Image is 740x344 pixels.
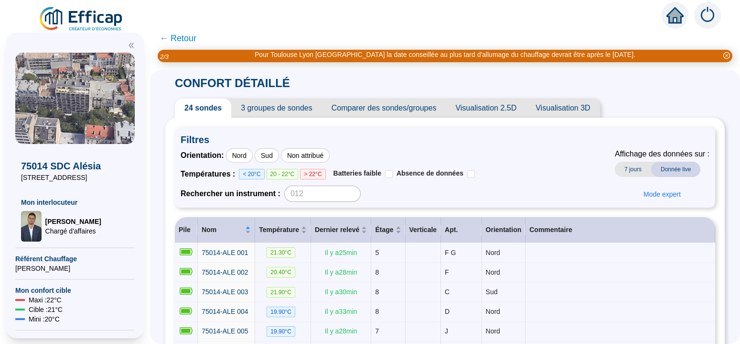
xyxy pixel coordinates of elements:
span: Il y a 25 min [325,249,357,256]
span: home [666,7,684,24]
span: Maxi : 22 °C [29,295,62,305]
span: Température [259,225,299,235]
span: Chargé d'affaires [45,226,101,236]
span: F G [445,249,456,256]
th: Apt. [441,217,482,243]
span: ← Retour [160,32,196,45]
span: Nord [486,249,500,256]
span: Nord [486,308,500,315]
span: Cible : 21 °C [29,305,63,314]
i: 2 / 3 [160,53,169,60]
a: 75014-ALE 001 [202,248,248,258]
span: 8 [375,308,379,315]
span: 75014-ALE 003 [202,288,248,296]
th: Commentaire [526,217,715,243]
span: 20.40 °C [267,267,295,277]
a: 75014-ALE 005 [202,326,248,336]
span: [PERSON_NAME] [15,264,135,273]
span: Visualisation 3D [526,99,600,118]
input: 012 [284,186,361,202]
span: 3 groupes de sondes [231,99,322,118]
th: Étage [371,217,405,243]
span: Il y a 28 min [325,327,357,335]
span: J [445,327,448,335]
span: [PERSON_NAME] [45,217,101,226]
span: < 20°C [239,169,264,179]
span: > 22°C [300,169,325,179]
span: Mon interlocuteur [21,198,129,207]
img: efficap energie logo [38,6,125,33]
span: Sud [486,288,498,296]
span: Affichage des données sur : [615,148,709,160]
span: Donnée live [651,162,700,177]
span: F [445,268,449,276]
span: C [445,288,450,296]
span: Températures : [181,168,239,180]
span: double-left [128,42,135,49]
span: 7 [375,327,379,335]
span: Nom [202,225,243,235]
span: 24 sondes [175,99,231,118]
span: [STREET_ADDRESS] [21,173,129,182]
img: alerts [694,2,721,29]
span: Pile [179,226,191,233]
span: Mini : 20 °C [29,314,60,324]
img: Chargé d'affaires [21,211,42,242]
span: 20 - 22°C [267,169,299,179]
span: 19.90 °C [267,307,295,317]
span: Mon confort cible [15,286,135,295]
span: Rechercher un instrument : [181,188,280,200]
span: Mode expert [643,189,681,200]
span: 8 [375,268,379,276]
span: 75014 SDC Alésia [21,159,129,173]
div: Pour Toulouse Lyon [GEOGRAPHIC_DATA] la date conseillée au plus tard d'allumage du chauffage devr... [255,50,635,60]
span: Il y a 33 min [325,308,357,315]
span: Étage [375,225,393,235]
th: Dernier relevé [311,217,371,243]
span: 19.90 °C [267,326,295,337]
span: D [445,308,450,315]
span: Il y a 28 min [325,268,357,276]
span: Il y a 30 min [325,288,357,296]
span: Absence de données [397,169,463,177]
span: close-circle [723,52,730,59]
a: 75014-ALE 004 [202,307,248,317]
span: Visualisation 2.5D [446,99,526,118]
th: Orientation [482,217,526,243]
span: 5 [375,249,379,256]
span: 75014-ALE 004 [202,308,248,315]
span: CONFORT DÉTAILLÉ [165,77,300,89]
div: Sud [255,148,279,163]
span: Nord [486,268,500,276]
span: Orientation : [181,150,224,161]
span: 8 [375,288,379,296]
span: 75014-ALE 001 [202,249,248,256]
a: 75014-ALE 003 [202,287,248,297]
span: 75014-ALE 002 [202,268,248,276]
span: 21.30 °C [267,247,295,258]
span: Filtres [181,133,709,146]
span: Référent Chauffage [15,254,135,264]
div: Nord [226,148,253,163]
span: Batteries faible [333,169,381,177]
button: Mode expert [636,187,688,202]
span: 7 jours [615,162,651,177]
th: Nom [198,217,255,243]
span: Comparer des sondes/groupes [322,99,446,118]
span: Dernier relevé [315,225,359,235]
span: 21.90 °C [267,287,295,298]
th: Verticale [406,217,441,243]
span: Nord [486,327,500,335]
div: Non attribué [281,148,330,163]
th: Température [255,217,311,243]
span: 75014-ALE 005 [202,327,248,335]
a: 75014-ALE 002 [202,267,248,277]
